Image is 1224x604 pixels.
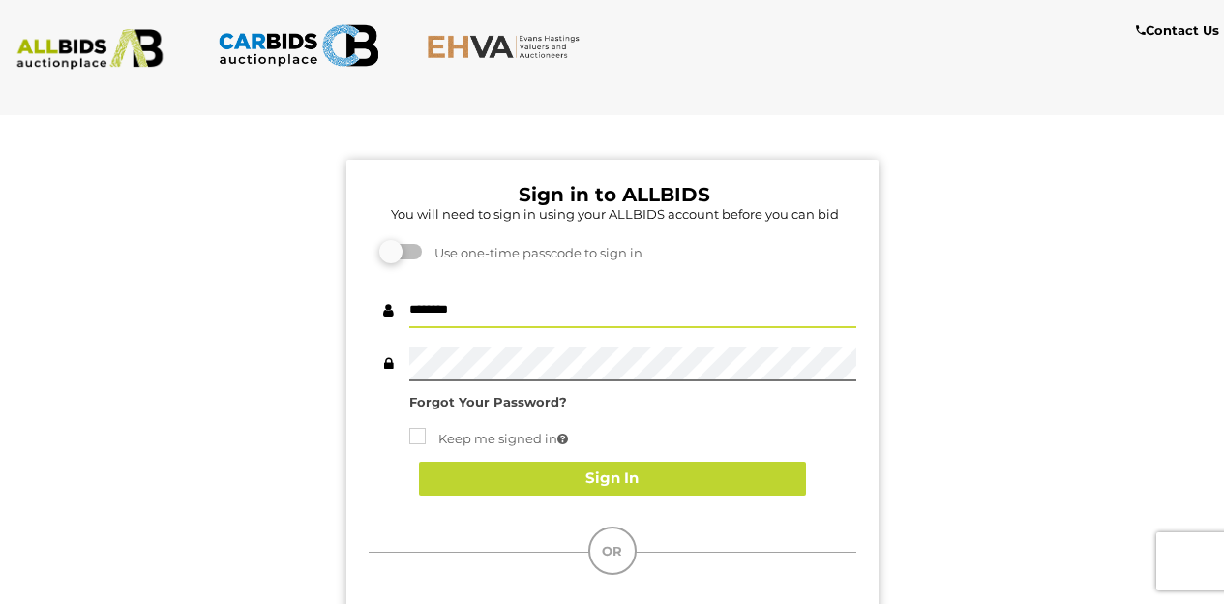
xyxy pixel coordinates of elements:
[9,29,170,70] img: ALLBIDS.com.au
[425,245,642,260] span: Use one-time passcode to sign in
[409,394,567,409] a: Forgot Your Password?
[409,428,568,450] label: Keep me signed in
[427,34,588,59] img: EHVA.com.au
[588,527,637,575] div: OR
[218,19,379,72] img: CARBIDS.com.au
[519,183,710,206] b: Sign in to ALLBIDS
[1136,19,1224,42] a: Contact Us
[419,462,806,496] button: Sign In
[373,207,856,221] h5: You will need to sign in using your ALLBIDS account before you can bid
[1136,22,1219,38] b: Contact Us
